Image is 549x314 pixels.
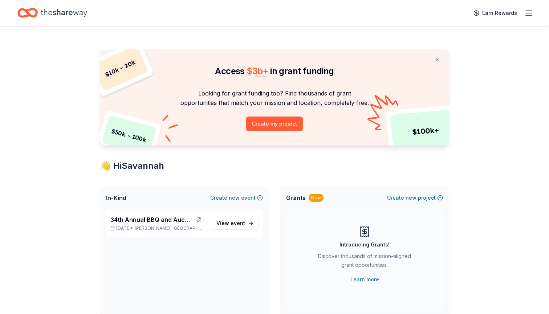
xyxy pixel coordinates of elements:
p: Looking for grant funding too? Find thousands of grant opportunities that match your mission and ... [109,89,440,108]
button: Create my project [246,117,303,131]
span: 34th Annual BBQ and Auction [110,215,192,224]
div: $ 10k – 20k [92,45,149,91]
a: View event [212,217,259,230]
span: Grants [286,193,306,202]
span: event [231,220,245,226]
button: Createnewproject [387,193,443,202]
a: Home [17,4,87,21]
span: Access in grant funding [215,66,334,76]
div: New [309,194,324,202]
div: 👋 Hi Savannah [100,160,449,172]
span: new [229,193,240,202]
div: Introducing Grants! [339,240,390,249]
span: new [406,193,416,202]
span: $ 3b + [247,66,268,76]
span: [PERSON_NAME], [GEOGRAPHIC_DATA] [135,225,206,231]
a: Earn Rewards [469,7,521,20]
span: In-Kind [106,193,126,202]
div: Discover thousands of mission-aligned grant opportunities. [315,252,414,272]
a: Learn more [350,275,379,284]
p: [DATE] • [110,225,206,231]
button: Createnewevent [210,193,263,202]
span: View [216,219,245,228]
